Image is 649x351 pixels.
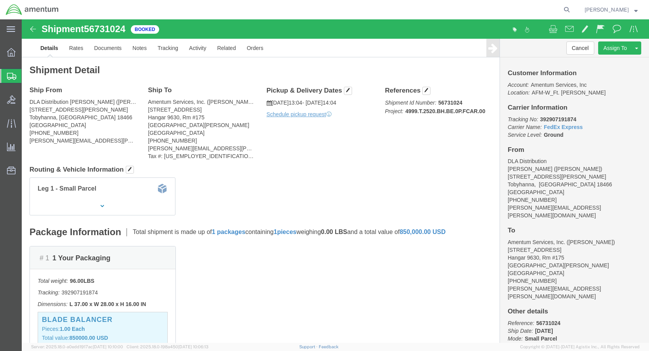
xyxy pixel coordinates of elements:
span: Copyright © [DATE]-[DATE] Agistix Inc., All Rights Reserved [520,344,640,350]
button: [PERSON_NAME] [584,5,638,14]
span: Client: 2025.18.0-198a450 [127,344,208,349]
span: [DATE] 10:06:13 [178,344,208,349]
span: Ana Nelson [585,5,629,14]
a: Support [299,344,319,349]
a: Feedback [319,344,338,349]
iframe: FS Legacy Container [22,19,649,343]
img: logo [5,4,59,15]
span: [DATE] 10:10:00 [93,344,123,349]
span: Server: 2025.18.0-a0edd1917ac [31,344,123,349]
